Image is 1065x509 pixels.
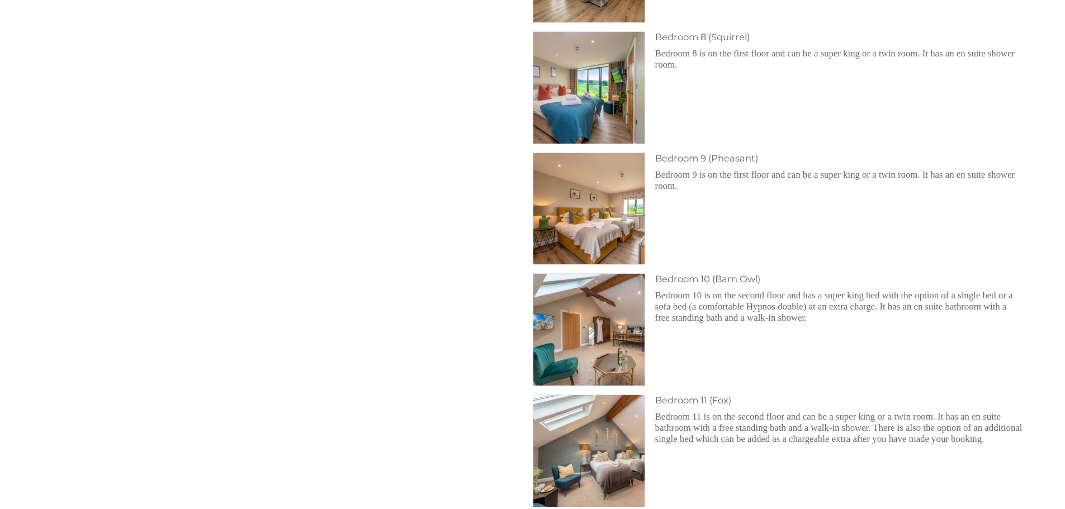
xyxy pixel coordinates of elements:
p: Bedroom 11 is on the second floor and can be a super king or a twin room. It has an en suite bath... [655,411,1023,445]
img: Bedroom 8 (Squirrel) [533,32,645,144]
h3: Bedroom 10 (Barn Owl) [655,273,1023,284]
img: Bedroom 11 (Fox) [533,395,645,507]
h3: Bedroom 9 (Pheasant) [655,153,1023,164]
img: Bedroom 10 (Barn Owl) [533,274,645,386]
h3: Bedroom 8 (Squirrel) [655,31,1023,42]
p: Bedroom 10 is on the second floor and has a super king bed with the option of a single bed or a s... [655,290,1023,324]
img: Bedroom 9 (Pheasant) [533,153,645,265]
h3: Bedroom 11 (Fox) [655,394,1023,406]
p: Bedroom 9 is on the first floor and can be a super king or a twin room. It has an en suite shower... [655,169,1023,192]
p: Bedroom 8 is on the first floor and can be a super king or a twin room. It has an en suite shower... [655,48,1023,70]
